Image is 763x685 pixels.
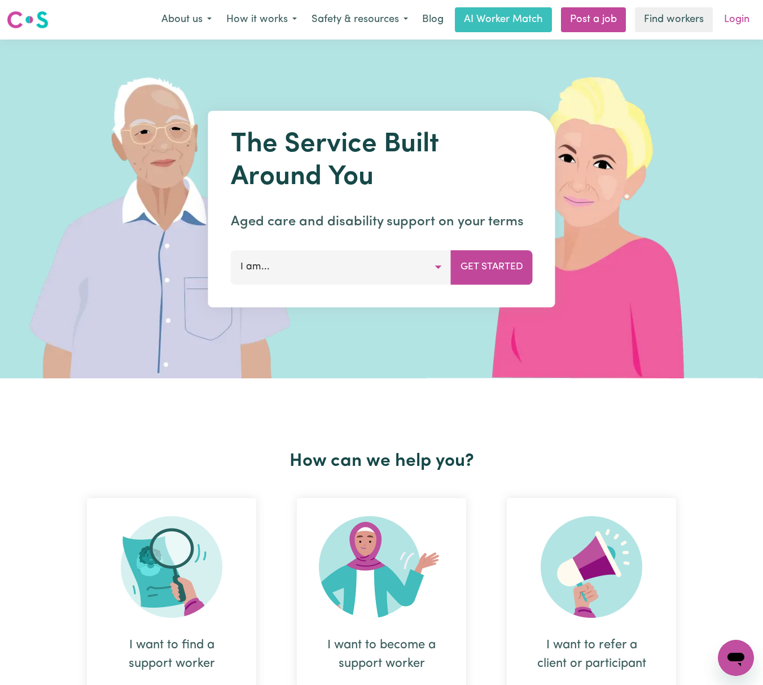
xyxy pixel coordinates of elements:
a: Post a job [561,7,626,32]
a: Careseekers logo [7,7,49,33]
button: Safety & resources [304,8,415,32]
img: Careseekers logo [7,10,49,30]
div: I want to find a support worker [114,636,229,673]
button: I am... [231,250,451,284]
img: Search [121,516,222,618]
p: Aged care and disability support on your terms [231,212,533,232]
button: About us [154,8,219,32]
a: Login [717,7,756,32]
div: I want to become a support worker [324,636,439,673]
div: I want to refer a client or participant [534,636,649,673]
a: Find workers [635,7,713,32]
a: AI Worker Match [455,7,552,32]
iframe: Button to launch messaging window [718,640,754,676]
h2: How can we help you? [67,451,696,472]
img: Refer [541,516,642,618]
h1: The Service Built Around You [231,129,533,194]
a: Blog [415,7,450,32]
img: Become Worker [319,516,444,618]
button: Get Started [451,250,533,284]
button: How it works [219,8,304,32]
